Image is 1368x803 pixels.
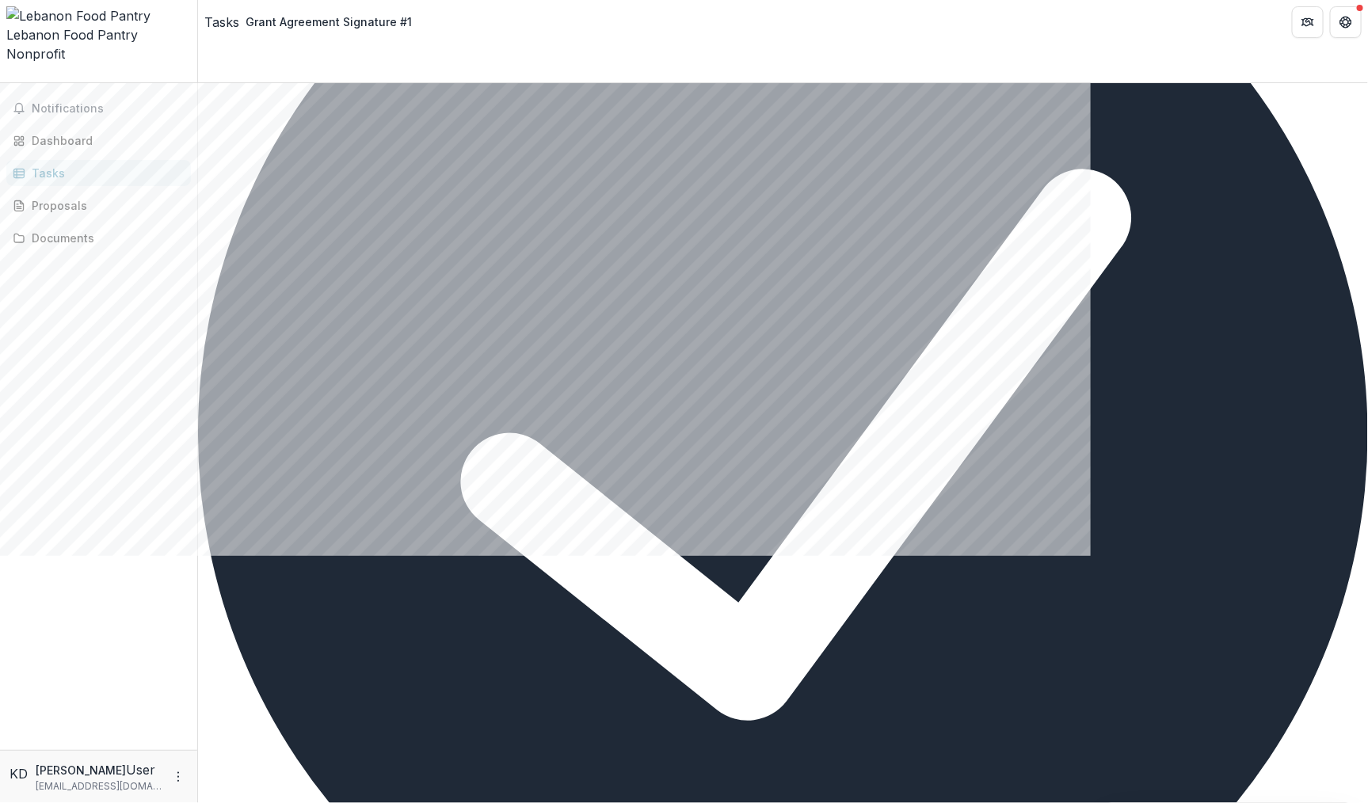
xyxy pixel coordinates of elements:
button: Notifications [6,96,191,121]
p: [PERSON_NAME] [36,762,126,778]
div: Tasks [32,165,178,181]
div: Kristin Davenport [10,764,29,783]
a: Tasks [204,13,239,32]
div: Documents [32,230,178,246]
div: Grant Agreement Signature #1 [246,13,412,30]
button: More [169,767,188,786]
button: Get Help [1330,6,1362,38]
div: Dashboard [32,132,178,149]
span: Nonprofit [6,46,65,62]
a: Tasks [6,160,191,186]
a: Dashboard [6,127,191,154]
span: Notifications [32,102,185,116]
div: Proposals [32,197,178,214]
a: Proposals [6,192,191,219]
img: Lebanon Food Pantry [6,6,191,25]
nav: breadcrumb [204,10,418,33]
p: [EMAIL_ADDRESS][DOMAIN_NAME] [36,779,162,793]
button: Partners [1292,6,1324,38]
a: Documents [6,225,191,251]
div: Lebanon Food Pantry [6,25,191,44]
p: User [126,760,155,779]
